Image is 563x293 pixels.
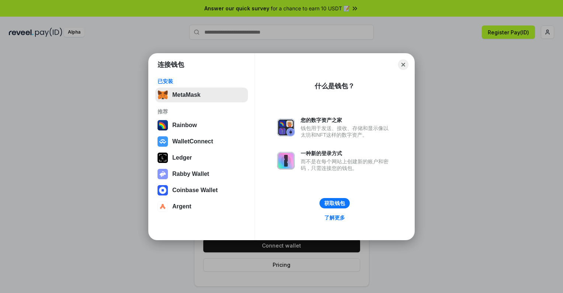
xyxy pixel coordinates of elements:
div: Argent [172,203,191,210]
button: 获取钱包 [320,198,350,208]
img: svg+xml,%3Csvg%20width%3D%2228%22%20height%3D%2228%22%20viewBox%3D%220%200%2028%2028%22%20fill%3D... [158,201,168,212]
h1: 连接钱包 [158,60,184,69]
img: svg+xml,%3Csvg%20width%3D%22120%22%20height%3D%22120%22%20viewBox%3D%220%200%20120%20120%22%20fil... [158,120,168,130]
div: 已安装 [158,78,246,85]
img: svg+xml,%3Csvg%20xmlns%3D%22http%3A%2F%2Fwww.w3.org%2F2000%2Fsvg%22%20fill%3D%22none%22%20viewBox... [277,119,295,136]
div: WalletConnect [172,138,213,145]
img: svg+xml,%3Csvg%20fill%3D%22none%22%20height%3D%2233%22%20viewBox%3D%220%200%2035%2033%22%20width%... [158,90,168,100]
div: 获取钱包 [324,200,345,207]
div: Ledger [172,154,192,161]
div: 一种新的登录方式 [301,150,392,157]
button: Ledger [155,150,248,165]
button: Close [398,59,408,70]
div: Rabby Wallet [172,171,209,177]
img: svg+xml,%3Csvg%20width%3D%2228%22%20height%3D%2228%22%20viewBox%3D%220%200%2028%2028%22%20fill%3D... [158,185,168,195]
div: Coinbase Wallet [172,187,218,194]
button: Coinbase Wallet [155,183,248,198]
button: MetaMask [155,88,248,102]
button: Rabby Wallet [155,167,248,181]
div: MetaMask [172,92,200,98]
img: svg+xml,%3Csvg%20xmlns%3D%22http%3A%2F%2Fwww.w3.org%2F2000%2Fsvg%22%20width%3D%2228%22%20height%3... [158,153,168,163]
button: WalletConnect [155,134,248,149]
img: svg+xml,%3Csvg%20xmlns%3D%22http%3A%2F%2Fwww.w3.org%2F2000%2Fsvg%22%20fill%3D%22none%22%20viewBox... [277,152,295,170]
div: 什么是钱包？ [315,82,355,91]
div: 推荐 [158,108,246,115]
a: 了解更多 [320,213,349,222]
button: Argent [155,199,248,214]
div: Rainbow [172,122,197,129]
div: 钱包用于发送、接收、存储和显示像以太坊和NFT这样的数字资产。 [301,125,392,138]
div: 了解更多 [324,214,345,221]
button: Rainbow [155,118,248,133]
div: 您的数字资产之家 [301,117,392,123]
img: svg+xml,%3Csvg%20width%3D%2228%22%20height%3D%2228%22%20viewBox%3D%220%200%2028%2028%22%20fill%3D... [158,136,168,147]
img: svg+xml,%3Csvg%20xmlns%3D%22http%3A%2F%2Fwww.w3.org%2F2000%2Fsvg%22%20fill%3D%22none%22%20viewBox... [158,169,168,179]
div: 而不是在每个网站上创建新的账户和密码，只需连接您的钱包。 [301,158,392,171]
